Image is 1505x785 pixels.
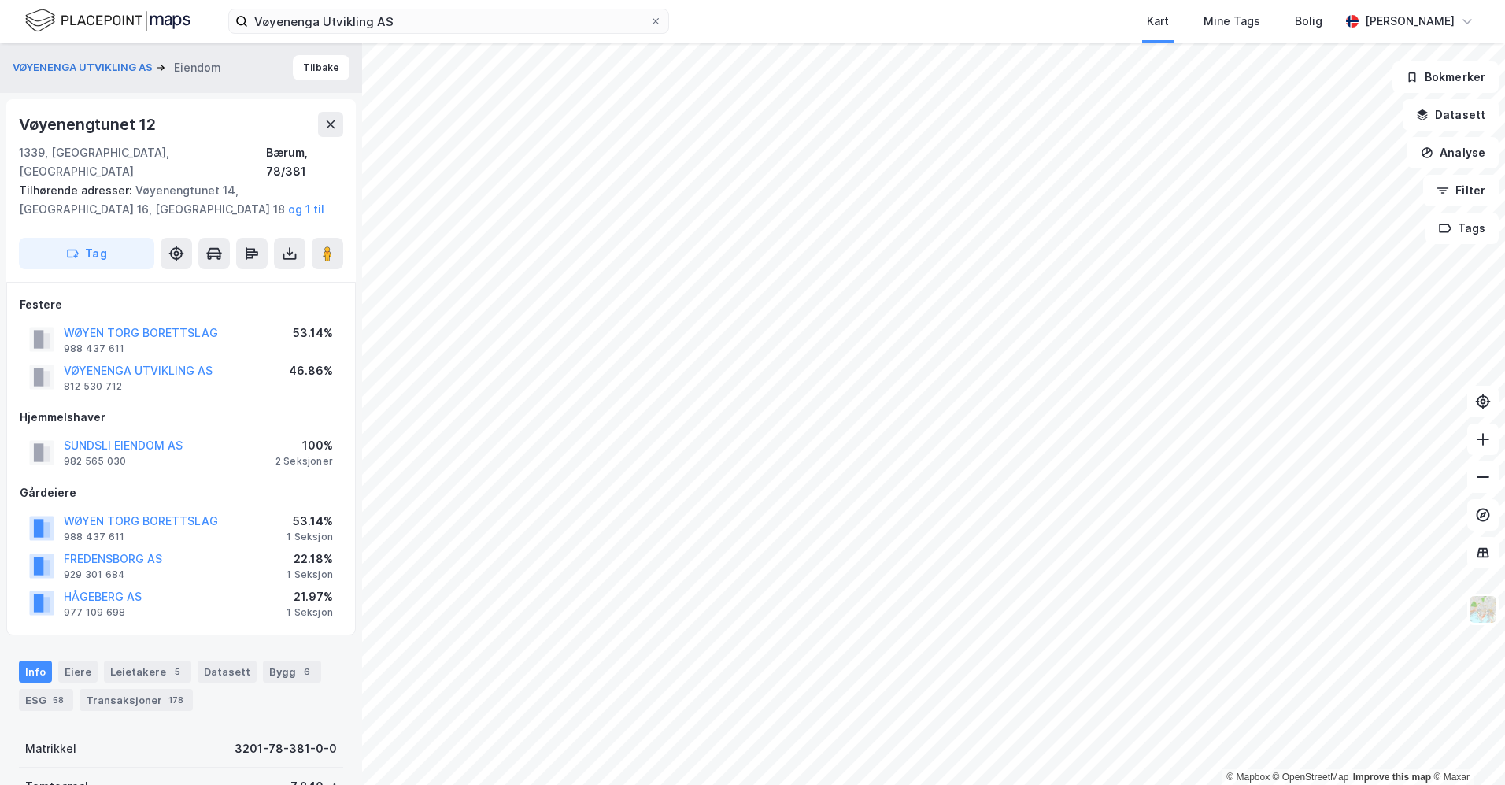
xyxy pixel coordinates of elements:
div: Leietakere [104,661,191,683]
a: Mapbox [1226,772,1270,783]
button: Tilbake [293,55,349,80]
div: 988 437 611 [64,531,124,543]
span: Tilhørende adresser: [19,183,135,197]
iframe: Chat Widget [1426,709,1505,785]
div: 1 Seksjon [287,531,333,543]
div: Kart [1147,12,1169,31]
a: OpenStreetMap [1273,772,1349,783]
div: 46.86% [289,361,333,380]
div: 6 [299,664,315,679]
div: Mine Tags [1204,12,1260,31]
div: 53.14% [293,324,333,343]
div: 100% [275,436,333,455]
div: Hjemmelshaver [20,408,342,427]
div: Vøyenengtunet 14, [GEOGRAPHIC_DATA] 16, [GEOGRAPHIC_DATA] 18 [19,181,331,219]
div: Bygg [263,661,321,683]
img: logo.f888ab2527a4732fd821a326f86c7f29.svg [25,7,190,35]
div: 3201-78-381-0-0 [235,739,337,758]
div: Eiere [58,661,98,683]
button: Tag [19,238,154,269]
button: VØYENENGA UTVIKLING AS [13,60,156,76]
img: Z [1468,594,1498,624]
div: Festere [20,295,342,314]
button: Datasett [1403,99,1499,131]
div: 988 437 611 [64,343,124,355]
input: Søk på adresse, matrikkel, gårdeiere, leietakere eller personer [248,9,649,33]
div: Bolig [1295,12,1322,31]
div: 58 [50,692,67,708]
div: 1 Seksjon [287,568,333,581]
div: Matrikkel [25,739,76,758]
div: Info [19,661,52,683]
div: 1339, [GEOGRAPHIC_DATA], [GEOGRAPHIC_DATA] [19,143,266,181]
div: 53.14% [287,512,333,531]
div: 812 530 712 [64,380,122,393]
div: 2 Seksjoner [275,455,333,468]
div: 929 301 684 [64,568,125,581]
div: 178 [165,692,187,708]
div: Datasett [198,661,257,683]
div: Bærum, 78/381 [266,143,343,181]
div: 977 109 698 [64,606,125,619]
div: 22.18% [287,550,333,568]
div: Gårdeiere [20,483,342,502]
div: Transaksjoner [80,689,193,711]
a: Improve this map [1353,772,1431,783]
button: Bokmerker [1392,61,1499,93]
button: Analyse [1407,137,1499,168]
div: 982 565 030 [64,455,126,468]
div: 21.97% [287,587,333,606]
button: Filter [1423,175,1499,206]
div: [PERSON_NAME] [1365,12,1455,31]
div: 5 [169,664,185,679]
button: Tags [1425,213,1499,244]
div: Vøyenengtunet 12 [19,112,159,137]
div: ESG [19,689,73,711]
div: 1 Seksjon [287,606,333,619]
div: Eiendom [174,58,221,77]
